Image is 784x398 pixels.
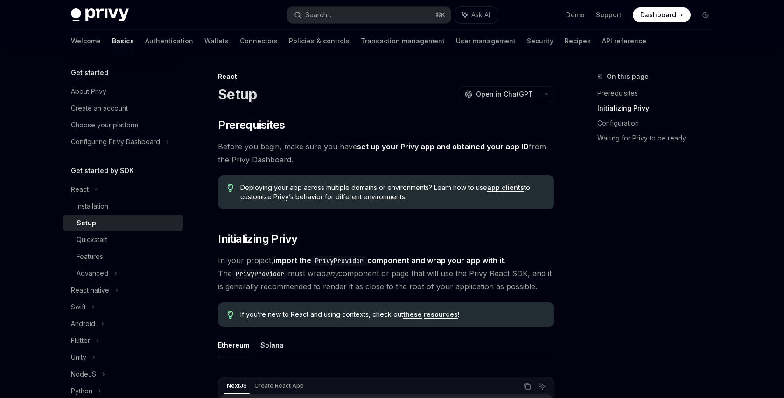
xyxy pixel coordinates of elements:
[63,83,183,100] a: About Privy
[640,10,676,20] span: Dashboard
[218,254,554,293] span: In your project, . The must wrap component or page that will use the Privy React SDK, and it is g...
[218,231,297,246] span: Initializing Privy
[232,269,288,279] code: PrivyProvider
[361,30,445,52] a: Transaction management
[602,30,646,52] a: API reference
[63,248,183,265] a: Features
[71,184,89,195] div: React
[218,140,554,166] span: Before you begin, make sure you have from the Privy Dashboard.
[71,318,95,329] div: Android
[204,30,229,52] a: Wallets
[227,184,234,192] svg: Tip
[597,116,721,131] a: Configuration
[218,334,249,356] button: Ethereum
[326,269,338,278] em: any
[63,100,183,117] a: Create an account
[218,72,554,81] div: React
[456,30,516,52] a: User management
[260,334,284,356] button: Solana
[77,268,108,279] div: Advanced
[77,234,107,245] div: Quickstart
[71,301,86,313] div: Swift
[63,231,183,248] a: Quickstart
[597,101,721,116] a: Initializing Privy
[289,30,350,52] a: Policies & controls
[476,90,533,99] span: Open in ChatGPT
[71,86,106,97] div: About Privy
[71,136,160,147] div: Configuring Privy Dashboard
[311,256,367,266] code: PrivyProvider
[527,30,553,52] a: Security
[287,7,451,23] button: Search...⌘K
[71,335,90,346] div: Flutter
[112,30,134,52] a: Basics
[273,256,504,265] strong: import the component and wrap your app with it
[224,380,250,391] div: NextJS
[698,7,713,22] button: Toggle dark mode
[487,183,524,192] a: app clients
[633,7,691,22] a: Dashboard
[218,86,257,103] h1: Setup
[63,198,183,215] a: Installation
[455,7,497,23] button: Ask AI
[71,30,101,52] a: Welcome
[459,86,539,102] button: Open in ChatGPT
[63,117,183,133] a: Choose your platform
[77,251,103,262] div: Features
[71,8,129,21] img: dark logo
[305,9,331,21] div: Search...
[240,30,278,52] a: Connectors
[252,380,307,391] div: Create React App
[71,385,92,397] div: Python
[565,30,591,52] a: Recipes
[71,119,138,131] div: Choose your platform
[71,67,108,78] h5: Get started
[227,311,234,319] svg: Tip
[77,217,96,229] div: Setup
[597,86,721,101] a: Prerequisites
[357,142,529,152] a: set up your Privy app and obtained your app ID
[63,215,183,231] a: Setup
[471,10,490,20] span: Ask AI
[424,310,458,319] a: resources
[240,310,545,319] span: If you’re new to React and using contexts, check out !
[536,380,548,392] button: Ask AI
[566,10,585,20] a: Demo
[71,165,134,176] h5: Get started by SDK
[597,131,721,146] a: Waiting for Privy to be ready
[145,30,193,52] a: Authentication
[521,380,533,392] button: Copy the contents from the code block
[596,10,622,20] a: Support
[435,11,445,19] span: ⌘ K
[71,352,86,363] div: Unity
[71,103,128,114] div: Create an account
[71,285,109,296] div: React native
[71,369,96,380] div: NodeJS
[218,118,285,133] span: Prerequisites
[240,183,545,202] span: Deploying your app across multiple domains or environments? Learn how to use to customize Privy’s...
[77,201,108,212] div: Installation
[607,71,649,82] span: On this page
[403,310,422,319] a: these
